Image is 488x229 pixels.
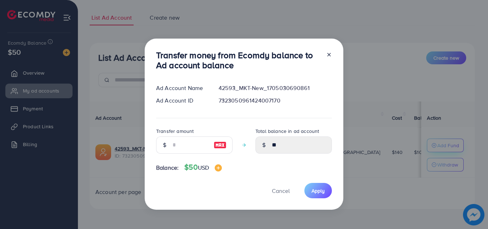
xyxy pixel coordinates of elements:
h4: $50 [184,163,222,172]
span: Cancel [272,187,290,195]
div: Ad Account Name [150,84,213,92]
div: 7323050961424007170 [213,96,338,105]
h3: Transfer money from Ecomdy balance to Ad account balance [156,50,320,71]
div: Ad Account ID [150,96,213,105]
div: 42593_MKT-New_1705030690861 [213,84,338,92]
img: image [214,141,226,149]
label: Transfer amount [156,128,194,135]
button: Apply [304,183,332,198]
span: USD [198,164,209,171]
span: Apply [312,187,325,194]
img: image [215,164,222,171]
label: Total balance in ad account [255,128,319,135]
span: Balance: [156,164,179,172]
button: Cancel [263,183,299,198]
